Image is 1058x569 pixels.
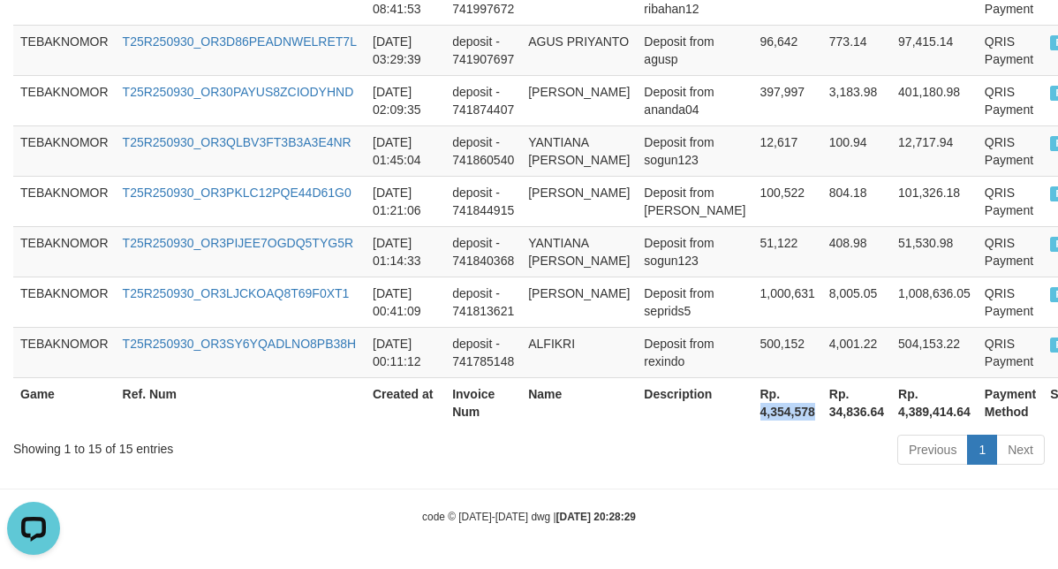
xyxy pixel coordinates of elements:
strong: [DATE] 20:28:29 [556,511,636,523]
td: ALFIKRI [521,327,637,377]
a: T25R250930_OR3SY6YQADLNO8PB38H [123,337,357,351]
td: Deposit from sogun123 [637,226,752,277]
td: 100,522 [753,176,822,226]
td: [DATE] 03:29:39 [366,25,445,75]
td: 1,008,636.05 [891,277,978,327]
td: QRIS Payment [978,226,1043,277]
th: Rp. 4,354,578 [753,377,822,428]
td: 1,000,631 [753,277,822,327]
td: 401,180.98 [891,75,978,125]
small: code © [DATE]-[DATE] dwg | [422,511,636,523]
td: QRIS Payment [978,125,1043,176]
td: 101,326.18 [891,176,978,226]
a: T25R250930_OR3QLBV3FT3B3A3E4NR [123,135,351,149]
td: QRIS Payment [978,176,1043,226]
td: 8,005.05 [822,277,891,327]
td: [DATE] 00:41:09 [366,277,445,327]
td: Deposit from seprids5 [637,277,752,327]
td: 12,617 [753,125,822,176]
td: TEBAKNOMOR [13,277,116,327]
td: TEBAKNOMOR [13,327,116,377]
td: [DATE] 01:21:06 [366,176,445,226]
td: YANTIANA [PERSON_NAME] [521,125,637,176]
td: 51,122 [753,226,822,277]
button: Open LiveChat chat widget [7,7,60,60]
a: T25R250930_OR3D86PEADNWELRET7L [123,34,357,49]
td: 51,530.98 [891,226,978,277]
td: deposit - 741840368 [445,226,521,277]
td: [DATE] 02:09:35 [366,75,445,125]
td: deposit - 741860540 [445,125,521,176]
td: QRIS Payment [978,75,1043,125]
td: 97,415.14 [891,25,978,75]
a: T25R250930_OR3PIJEE7OGDQ5TYG5R [123,236,353,250]
td: deposit - 741813621 [445,277,521,327]
td: 100.94 [822,125,891,176]
td: Deposit from sogun123 [637,125,752,176]
td: 408.98 [822,226,891,277]
td: AGUS PRIYANTO [521,25,637,75]
th: Invoice Num [445,377,521,428]
td: TEBAKNOMOR [13,25,116,75]
td: 3,183.98 [822,75,891,125]
td: [DATE] 01:45:04 [366,125,445,176]
td: TEBAKNOMOR [13,75,116,125]
td: 397,997 [753,75,822,125]
th: Rp. 4,389,414.64 [891,377,978,428]
td: QRIS Payment [978,327,1043,377]
td: Deposit from ananda04 [637,75,752,125]
td: YANTIANA [PERSON_NAME] [521,226,637,277]
td: TEBAKNOMOR [13,125,116,176]
td: 773.14 [822,25,891,75]
td: Deposit from agusp [637,25,752,75]
td: TEBAKNOMOR [13,176,116,226]
th: Name [521,377,637,428]
td: TEBAKNOMOR [13,226,116,277]
td: QRIS Payment [978,25,1043,75]
td: 804.18 [822,176,891,226]
td: [DATE] 00:11:12 [366,327,445,377]
td: deposit - 741785148 [445,327,521,377]
a: Next [996,435,1045,465]
a: 1 [967,435,997,465]
a: Previous [897,435,968,465]
th: Payment Method [978,377,1043,428]
div: Showing 1 to 15 of 15 entries [13,433,427,458]
td: 96,642 [753,25,822,75]
a: T25R250930_OR3PKLC12PQE44D61G0 [123,186,351,200]
td: deposit - 741844915 [445,176,521,226]
td: 500,152 [753,327,822,377]
a: T25R250930_OR30PAYUS8ZCIODYHND [123,85,354,99]
td: Deposit from rexindo [637,327,752,377]
th: Game [13,377,116,428]
td: deposit - 741907697 [445,25,521,75]
td: 504,153.22 [891,327,978,377]
td: QRIS Payment [978,277,1043,327]
td: 4,001.22 [822,327,891,377]
td: 12,717.94 [891,125,978,176]
th: Ref. Num [116,377,366,428]
td: [PERSON_NAME] [521,176,637,226]
th: Created at [366,377,445,428]
th: Rp. 34,836.64 [822,377,891,428]
td: Deposit from [PERSON_NAME] [637,176,752,226]
td: [DATE] 01:14:33 [366,226,445,277]
td: [PERSON_NAME] [521,277,637,327]
a: T25R250930_OR3LJCKOAQ8T69F0XT1 [123,286,350,300]
th: Description [637,377,752,428]
td: deposit - 741874407 [445,75,521,125]
td: [PERSON_NAME] [521,75,637,125]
